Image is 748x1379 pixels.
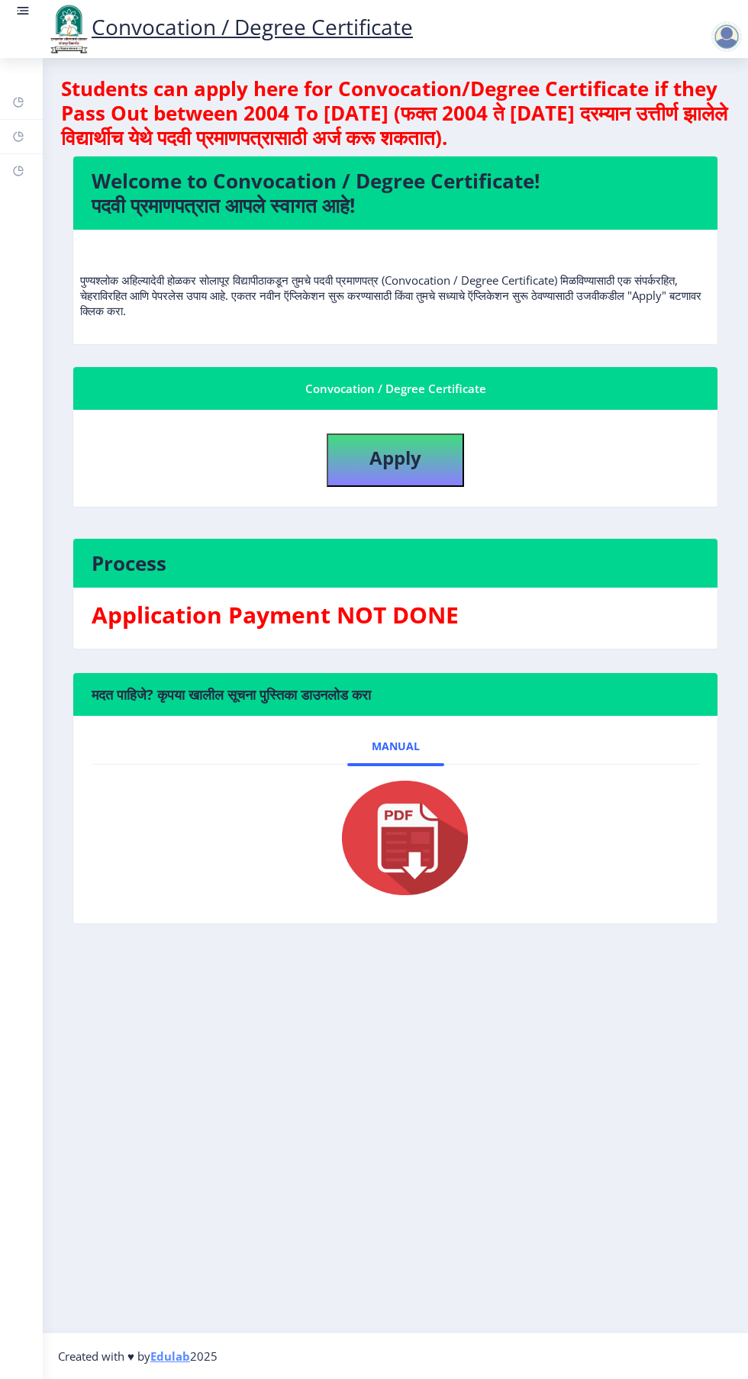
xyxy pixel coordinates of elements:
div: Convocation / Degree Certificate [92,379,699,398]
img: logo [46,3,92,55]
a: Manual [347,728,444,765]
h4: Students can apply here for Convocation/Degree Certificate if they Pass Out between 2004 To [DATE... [61,76,730,150]
a: Edulab [150,1348,190,1364]
p: पुण्यश्लोक अहिल्यादेवी होळकर सोलापूर विद्यापीठाकडून तुमचे पदवी प्रमाणपत्र (Convocation / Degree C... [80,242,711,318]
h4: Process [92,551,699,575]
button: Apply [327,433,464,487]
a: Convocation / Degree Certificate [46,12,413,41]
img: pdf.png [319,777,472,899]
span: Manual [372,740,420,752]
h4: Welcome to Convocation / Degree Certificate! पदवी प्रमाणपत्रात आपले स्वागत आहे! [92,169,699,217]
span: Created with ♥ by 2025 [58,1348,218,1364]
h6: मदत पाहिजे? कृपया खालील सूचना पुस्तिका डाउनलोड करा [92,685,699,704]
h3: Application Payment NOT DONE [92,600,699,630]
b: Apply [369,445,421,470]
